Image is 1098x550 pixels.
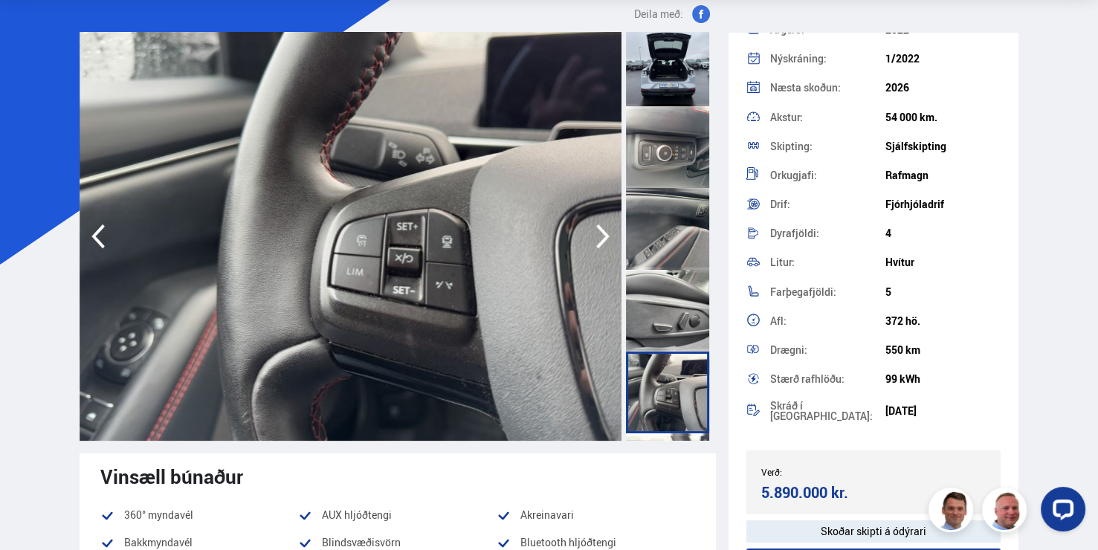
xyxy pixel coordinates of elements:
[770,345,885,355] div: Drægni:
[885,227,1001,239] div: 4
[885,373,1001,385] div: 99 kWh
[100,465,696,488] div: Vinsæll búnaður
[628,5,716,23] button: Deila með:
[770,112,885,123] div: Akstur:
[1029,481,1091,543] iframe: LiveChat chat widget
[885,256,1001,268] div: Hvítur
[634,5,683,23] span: Deila með:
[298,506,497,524] li: AUX hljóðtengi
[885,344,1001,356] div: 550 km
[885,315,1001,327] div: 372 hö.
[885,82,1001,94] div: 2026
[770,170,885,181] div: Orkugjafi:
[885,140,1001,152] div: Sjálfskipting
[770,316,885,326] div: Afl:
[100,506,299,524] li: 360° myndavél
[770,25,885,35] div: Árgerð:
[761,467,873,477] div: Verð:
[885,198,1001,210] div: Fjórhjóladrif
[885,405,1001,417] div: [DATE]
[80,32,715,441] img: 3133665.jpeg
[770,287,885,297] div: Farþegafjöldi:
[931,490,975,534] img: FbJEzSuNWCJXmdc-.webp
[885,24,1001,36] div: 2022
[746,520,1001,543] div: Skoðar skipti á ódýrari
[885,53,1001,65] div: 1/2022
[761,482,869,502] div: 5.890.000 kr.
[770,199,885,210] div: Drif:
[984,490,1029,534] img: siFngHWaQ9KaOqBr.png
[770,141,885,152] div: Skipting:
[770,82,885,93] div: Næsta skoðun:
[770,257,885,268] div: Litur:
[497,506,695,524] li: Akreinavari
[770,401,885,421] div: Skráð í [GEOGRAPHIC_DATA]:
[885,111,1001,123] div: 54 000 km.
[885,286,1001,298] div: 5
[770,374,885,384] div: Stærð rafhlöðu:
[770,54,885,64] div: Nýskráning:
[885,169,1001,181] div: Rafmagn
[770,228,885,239] div: Dyrafjöldi:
